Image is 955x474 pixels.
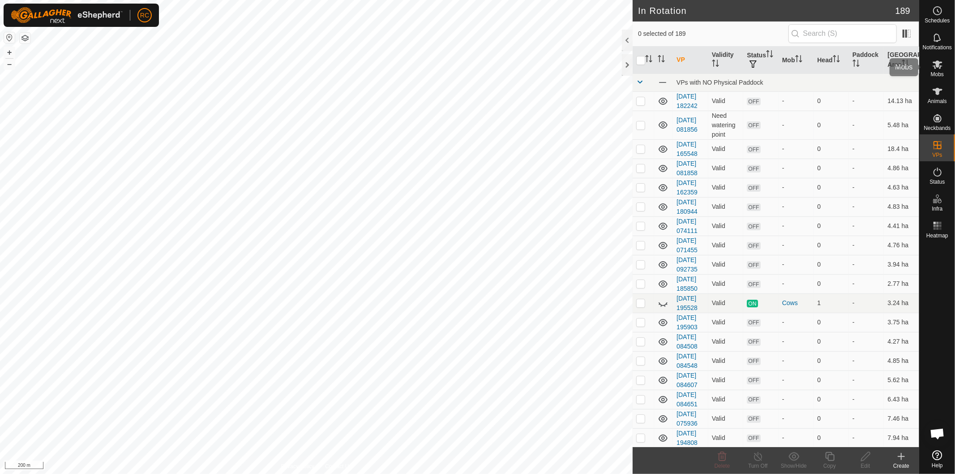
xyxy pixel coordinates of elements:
[814,351,849,371] td: 0
[658,56,665,64] p-sorticon: Activate to sort
[782,298,810,308] div: Cows
[849,428,884,448] td: -
[708,91,744,111] td: Valid
[645,56,652,64] p-sorticon: Activate to sort
[715,463,730,469] span: Delete
[849,111,884,139] td: -
[638,5,895,16] h2: In Rotation
[926,233,948,238] span: Heatmap
[795,56,802,64] p-sorticon: Activate to sort
[782,318,810,327] div: -
[849,390,884,409] td: -
[814,293,849,313] td: 1
[747,242,760,250] span: OFF
[932,463,943,468] span: Help
[708,236,744,255] td: Valid
[849,313,884,332] td: -
[708,351,744,371] td: Valid
[20,33,30,43] button: Map Layers
[747,98,760,105] span: OFF
[848,462,883,470] div: Edit
[814,255,849,274] td: 0
[708,293,744,313] td: Valid
[140,11,149,20] span: RC
[747,146,760,153] span: OFF
[782,337,810,346] div: -
[740,462,776,470] div: Turn Off
[924,125,951,131] span: Neckbands
[782,121,810,130] div: -
[708,274,744,293] td: Valid
[677,116,698,133] a: [DATE] 081856
[4,47,15,58] button: +
[677,353,698,369] a: [DATE] 084548
[884,293,919,313] td: 3.24 ha
[782,395,810,404] div: -
[677,372,698,388] a: [DATE] 084607
[928,99,947,104] span: Animals
[814,159,849,178] td: 0
[923,45,952,50] span: Notifications
[849,197,884,216] td: -
[782,433,810,443] div: -
[747,300,758,307] span: ON
[932,206,942,211] span: Infra
[849,332,884,351] td: -
[884,274,919,293] td: 2.77 ha
[708,428,744,448] td: Valid
[849,371,884,390] td: -
[814,428,849,448] td: 0
[747,223,760,230] span: OFF
[814,47,849,74] th: Head
[884,313,919,332] td: 3.75 ha
[814,313,849,332] td: 0
[747,261,760,269] span: OFF
[708,111,744,139] td: Need watering point
[708,255,744,274] td: Valid
[747,203,760,211] span: OFF
[814,274,849,293] td: 0
[747,184,760,192] span: OFF
[708,313,744,332] td: Valid
[884,47,919,74] th: [GEOGRAPHIC_DATA] Area
[884,91,919,111] td: 14.13 ha
[708,139,744,159] td: Valid
[677,410,698,427] a: [DATE] 075936
[747,415,760,423] span: OFF
[814,371,849,390] td: 0
[884,236,919,255] td: 4.76 ha
[884,216,919,236] td: 4.41 ha
[712,61,719,68] p-sorticon: Activate to sort
[677,391,698,408] a: [DATE] 084651
[747,121,760,129] span: OFF
[708,178,744,197] td: Valid
[782,144,810,154] div: -
[788,24,897,43] input: Search (S)
[884,178,919,197] td: 4.63 ha
[929,179,945,185] span: Status
[747,435,760,442] span: OFF
[747,280,760,288] span: OFF
[814,197,849,216] td: 0
[849,178,884,197] td: -
[708,332,744,351] td: Valid
[677,237,698,254] a: [DATE] 071455
[812,462,848,470] div: Copy
[883,462,919,470] div: Create
[849,293,884,313] td: -
[849,351,884,371] td: -
[814,91,849,111] td: 0
[884,390,919,409] td: 6.43 ha
[884,159,919,178] td: 4.86 ha
[747,358,760,365] span: OFF
[677,295,698,311] a: [DATE] 195528
[932,152,942,158] span: VPs
[849,255,884,274] td: -
[884,255,919,274] td: 3.94 ha
[4,59,15,69] button: –
[782,260,810,269] div: -
[884,371,919,390] td: 5.62 ha
[814,216,849,236] td: 0
[708,159,744,178] td: Valid
[677,218,698,234] a: [DATE] 074111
